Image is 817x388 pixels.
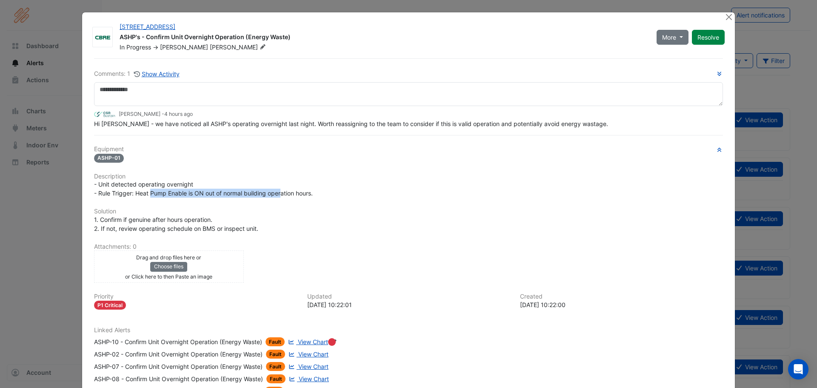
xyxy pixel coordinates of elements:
span: In Progress [120,43,151,51]
span: View Chart [298,351,329,358]
a: View Chart [287,374,329,383]
div: Open Intercom Messenger [788,359,808,379]
span: View Chart [298,363,329,370]
span: Fault [266,362,285,371]
div: ASHP-07 - Confirm Unit Overnight Operation (Energy Waste) [94,362,263,371]
div: Comments: 1 [94,69,180,79]
span: -> [153,43,158,51]
h6: Priority [94,293,297,300]
span: [PERSON_NAME] [210,43,268,52]
small: [PERSON_NAME] - [119,110,193,118]
a: View Chart [287,350,329,359]
h6: Description [94,173,723,180]
h6: Created [520,293,723,300]
span: 1. Confirm if genuine after hours operation. 2. If not, review operating schedule on BMS or inspe... [94,216,258,232]
span: [PERSON_NAME] [160,43,208,51]
span: ASHP-01 [94,154,124,163]
div: ASHP-10 - Confirm Unit Overnight Operation (Energy Waste) [94,337,262,346]
div: ASHP-02 - Confirm Unit Overnight Operation (Energy Waste) [94,350,263,359]
img: CSR Sustain [94,110,115,119]
h6: Updated [307,293,510,300]
div: Tooltip anchor [328,338,336,346]
small: Drag and drop files here or [136,254,201,261]
h6: Attachments: 0 [94,243,723,250]
span: - Unit detected operating overnight - Rule Trigger: Heat Pump Enable is ON out of normal building... [94,181,313,197]
h6: Linked Alerts [94,327,723,334]
span: Fault [266,374,286,383]
div: [DATE] 10:22:00 [520,300,723,309]
h6: Solution [94,208,723,215]
span: 2025-10-10 10:22:01 [164,111,193,117]
button: More [657,30,688,45]
button: Resolve [692,30,725,45]
small: or Click here to then Paste an image [125,273,212,280]
span: Hi [PERSON_NAME] - we have noticed all ASHP's operating overnight last night. Worth reassigning t... [94,120,608,127]
button: Choose files [150,262,187,271]
h6: Equipment [94,146,723,153]
a: View Chart [287,362,329,371]
div: ASHP's - Confirm Unit Overnight Operation (Energy Waste) [120,33,646,43]
span: View Chart [298,338,328,345]
div: [DATE] 10:22:01 [307,300,510,309]
div: ASHP-08 - Confirm Unit Overnight Operation (Energy Waste) [94,374,263,383]
a: View Chart [286,337,328,346]
img: CBRE [93,33,112,42]
span: Fault [266,350,285,359]
button: Close [724,12,733,21]
div: P1 Critical [94,301,126,310]
span: Fault [266,337,285,346]
button: Show Activity [134,69,180,79]
a: [STREET_ADDRESS] [120,23,175,30]
span: More [662,33,676,42]
span: View Chart [299,375,329,382]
